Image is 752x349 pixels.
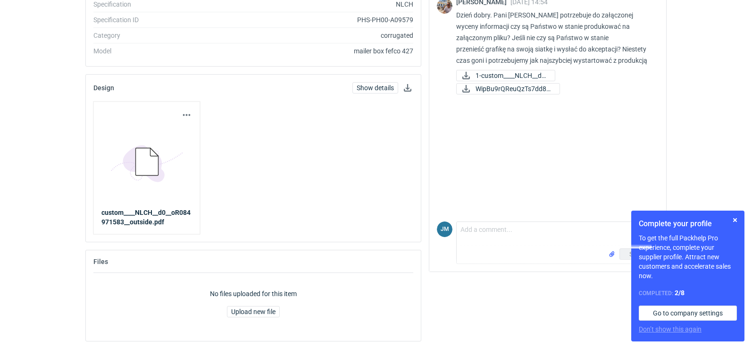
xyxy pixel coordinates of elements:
[101,209,191,226] strong: custom____NLCH__d0__oR084971583__outside.pdf
[639,218,737,230] h1: Complete your profile
[181,110,192,121] button: Actions
[456,70,555,81] a: 1-custom____NLCH__d0...
[437,221,452,237] figcaption: JM
[210,289,297,298] p: No files uploaded for this item
[352,82,398,94] a: Show details
[639,306,737,321] a: Go to company settings
[231,308,276,315] span: Upload new file
[619,248,654,260] button: Send
[93,31,221,40] div: Category
[476,84,552,94] span: WipBu9rQReuQzTs7dd8q...
[93,46,221,56] div: Model
[639,233,737,281] p: To get the full Packhelp Pro experience, complete your supplier profile. Attract new customers an...
[93,84,114,92] h2: Design
[639,288,737,298] div: Completed:
[221,31,413,40] div: corrugated
[227,306,280,317] button: Upload new file
[402,82,413,94] a: Download design
[476,70,547,81] span: 1-custom____NLCH__d0...
[456,70,551,81] div: 1-custom____NLCH__d0__oR084971583__outside.pdf-custom____NLCH__d0__oR084971583__outside.pdf
[93,15,221,25] div: Specification ID
[456,83,560,94] a: WipBu9rQReuQzTs7dd8q...
[629,251,644,257] span: Send
[221,46,413,56] div: mailer box fefco 427
[675,289,685,297] strong: 2 / 8
[221,15,413,25] div: PHS-PH00-A09579
[437,221,452,237] div: Joanna Myślak
[729,214,741,226] button: Skip for now
[93,258,108,265] h2: Files
[639,324,702,334] button: Don’t show this again
[101,208,192,227] a: custom____NLCH__d0__oR084971583__outside.pdf
[456,9,651,66] p: Dzień dobry. Pani [PERSON_NAME] potrzebuje do załączonej wyceny informacji czy są Państwo w stani...
[456,83,551,94] div: WipBu9rQReuQzTs7dd8qsn7dJXnMl24tVjmn51Xb.docx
